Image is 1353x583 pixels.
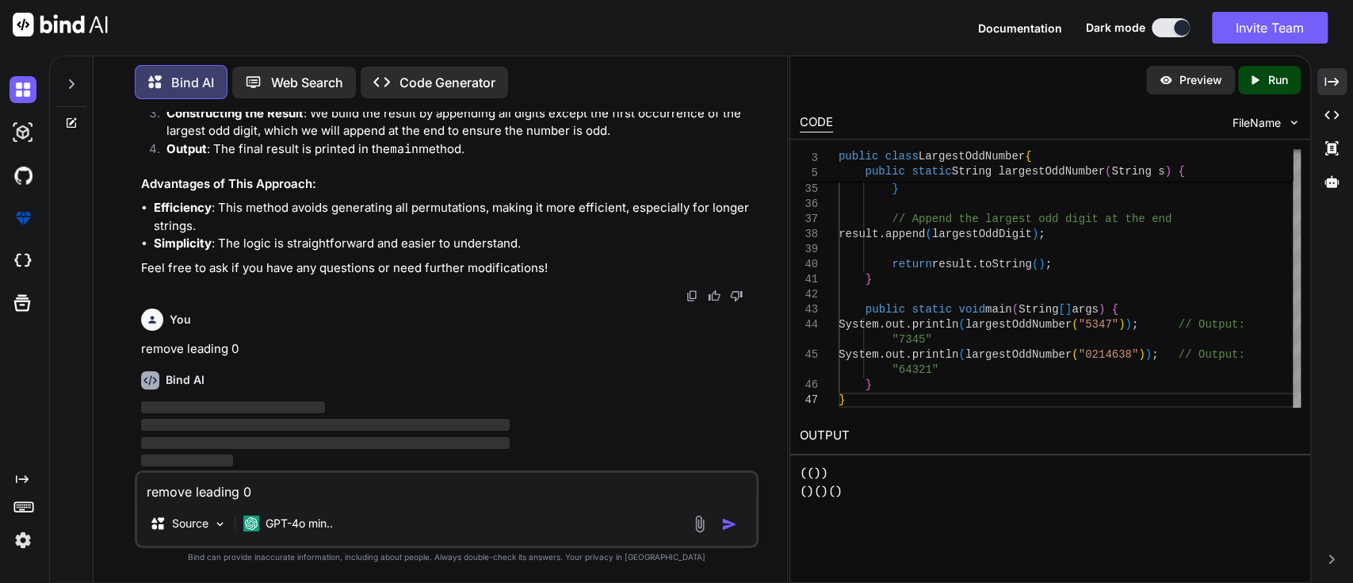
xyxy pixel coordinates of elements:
[1178,318,1244,331] span: // Output:
[839,393,845,406] span: }
[1105,165,1111,178] span: (
[931,258,971,270] span: result
[1159,73,1173,87] img: preview
[1145,348,1151,361] span: )
[1072,167,1078,180] span: .
[978,20,1062,36] button: Documentation
[1152,167,1158,180] span: (
[839,150,878,163] span: public
[171,73,214,92] p: Bind AI
[1138,348,1145,361] span: )
[213,517,227,531] img: Pick Models
[800,197,818,212] div: 36
[1072,318,1078,331] span: (
[154,105,756,140] li: : We build the result by appending all digits except the first occurrence of the largest odd digi...
[925,167,952,180] span: char
[992,167,1072,180] span: sortedDigits
[170,312,191,328] h6: You
[1031,258,1038,270] span: (
[800,302,818,317] div: 43
[166,105,304,121] strong: Constructing the Result
[892,167,912,180] span: for
[271,73,343,92] p: Web Search
[800,113,833,132] div: CODE
[912,303,951,316] span: static
[1111,303,1118,316] span: {
[10,527,36,554] img: settings
[865,165,904,178] span: public
[686,290,698,302] img: copy
[978,258,1031,270] span: toString
[912,165,951,178] span: static
[1078,348,1138,361] span: "0214638"
[800,242,818,257] div: 39
[172,516,208,531] p: Source
[730,290,743,302] img: dislike
[800,166,818,181] span: 5
[166,372,204,388] h6: Bind AI
[965,348,1071,361] span: largestOddNumber
[1287,116,1301,129] img: chevron down
[952,165,1105,178] span: String largestOddNumber
[141,340,756,359] p: remove leading 0
[892,182,898,195] span: }
[839,348,878,361] span: System
[1152,348,1158,361] span: ;
[1058,303,1064,316] span: [
[878,348,885,361] span: .
[965,318,1071,331] span: largestOddNumber
[919,167,925,180] span: (
[892,258,931,270] span: return
[865,378,871,391] span: }
[1078,167,1151,180] span: toCharArray
[800,465,1301,501] pre: (()) ()()()
[839,228,878,240] span: result
[721,516,737,532] img: icon
[912,348,958,361] span: println
[10,76,36,103] img: darkChat
[141,259,756,278] p: Feel free to ask if you have any questions or need further modifications!
[10,205,36,232] img: premium
[885,318,905,331] span: out
[958,318,965,331] span: (
[141,455,233,466] span: ‌
[892,213,1171,225] span: // Append the largest odd digit at the end
[154,235,756,253] li: : The logic is straightforward and easier to understand.
[1164,167,1171,180] span: )
[800,317,818,332] div: 44
[800,257,818,272] div: 40
[800,227,818,242] div: 38
[878,228,885,240] span: .
[1178,348,1244,361] span: // Output:
[1178,167,1184,180] span: {
[1125,318,1131,331] span: )
[266,516,333,531] p: GPT-4o min..
[154,236,212,251] strong: Simplicity
[800,182,818,197] div: 35
[839,318,878,331] span: System
[931,228,1031,240] span: largestOddDigit
[885,348,905,361] span: out
[919,150,1025,163] span: LargestOddNumber
[985,303,1012,316] span: main
[1268,72,1288,88] p: Run
[972,258,978,270] span: .
[1038,228,1045,240] span: ;
[958,303,985,316] span: void
[1233,115,1281,131] span: FileName
[154,140,756,163] li: : The final result is printed in the method.
[1158,167,1164,180] span: )
[10,162,36,189] img: githubDark
[800,212,818,227] div: 37
[154,200,212,215] strong: Efficiency
[800,378,818,393] div: 46
[141,437,510,449] span: ‌
[1212,12,1328,44] button: Invite Team
[1098,303,1104,316] span: )
[800,347,818,362] div: 45
[925,228,931,240] span: (
[1164,165,1171,178] span: )
[800,272,818,287] div: 41
[1019,303,1058,316] span: String
[708,290,720,302] img: like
